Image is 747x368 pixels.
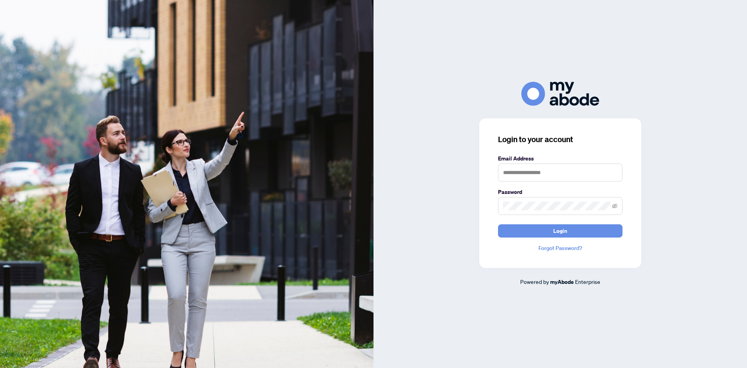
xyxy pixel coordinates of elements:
span: Powered by [520,278,549,285]
a: myAbode [550,278,574,286]
a: Forgot Password? [498,244,622,252]
h3: Login to your account [498,134,622,145]
img: ma-logo [521,82,599,106]
button: Login [498,224,622,238]
span: Enterprise [575,278,600,285]
label: Password [498,188,622,196]
span: Login [553,225,567,237]
label: Email Address [498,154,622,163]
span: eye-invisible [612,203,617,209]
